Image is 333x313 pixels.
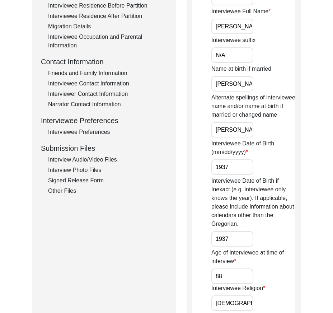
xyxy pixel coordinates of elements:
div: Interviewee Preferences [41,115,167,126]
label: Alternate spellings of interviewee name and/or name at birth if married or changed name [211,93,295,119]
div: Interviewee Contact Information [48,79,167,88]
label: Interviewee suffix [211,36,255,45]
div: Contact Information [41,56,167,67]
div: Submission Files [41,143,167,154]
div: Interview Audio/Video Files [48,155,167,164]
div: Interviewer Contact Information [48,90,167,98]
div: Migration Details [48,22,167,31]
div: Interviewee Residence Before Partition [48,1,167,10]
label: Age of interviewee at time of interview [211,248,295,266]
label: Interviewee Religion [211,284,265,293]
label: Interviewee Date of Birth if Inexact (e.g. interviewee only knows the year). If applicable, pleas... [211,177,295,228]
div: Interviewee Preferences [48,128,167,136]
div: Signed Release Form [48,176,167,185]
label: Interviewee Date of Birth (mm/dd/yyyy) [211,139,295,156]
div: Interview Photo Files [48,166,167,174]
div: Other Files [48,187,167,195]
label: Name at birth if married [211,65,271,73]
div: Interviewee Residence After Partition [48,12,167,20]
div: Friends and Family Information [48,69,167,78]
div: Interviewee Occupation and Parental Information [48,33,167,50]
div: Narrator Contact Information [48,100,167,109]
label: Interviewee Full Name [211,7,271,16]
